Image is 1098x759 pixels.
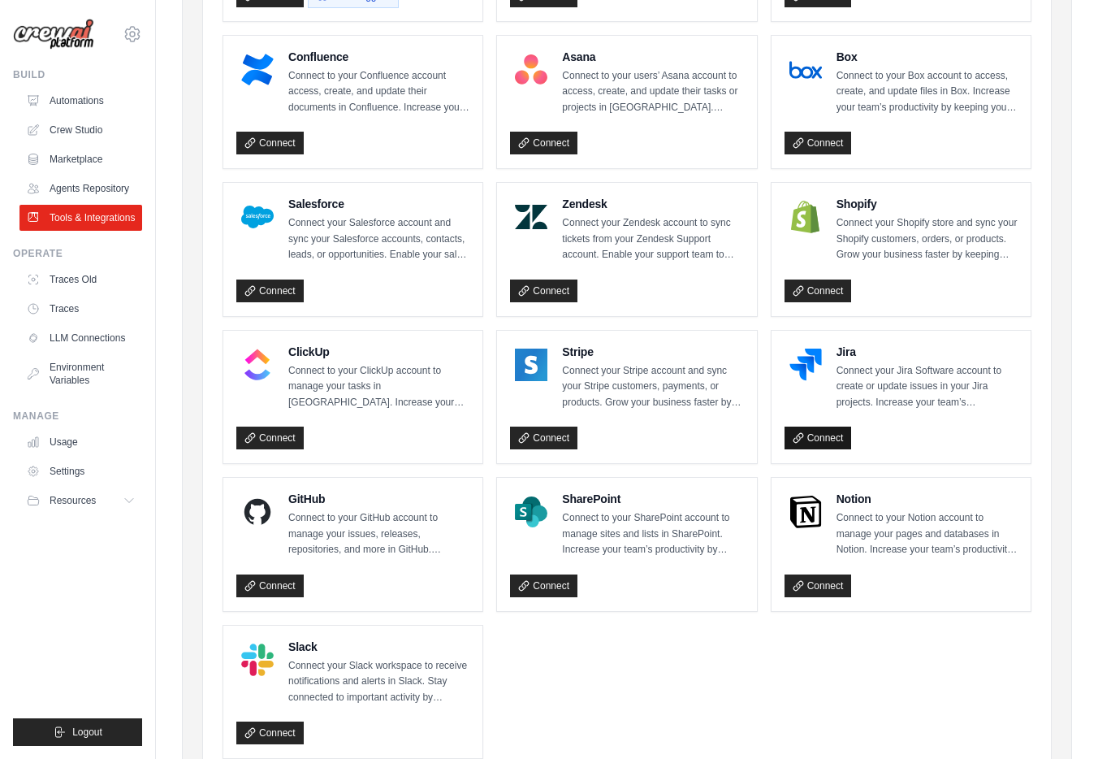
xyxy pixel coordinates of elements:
p: Connect to your Confluence account access, create, and update their documents in Confluence. Incr... [288,68,469,116]
p: Connect your Salesforce account and sync your Salesforce accounts, contacts, leads, or opportunit... [288,215,469,263]
a: Connect [785,132,852,154]
div: Operate [13,247,142,260]
a: Tools & Integrations [19,205,142,231]
img: Asana Logo [515,54,547,86]
h4: Jira [836,344,1018,360]
h4: Box [836,49,1018,65]
img: Confluence Logo [241,54,274,86]
a: Agents Repository [19,176,142,202]
a: Environment Variables [19,354,142,393]
a: Connect [236,132,304,154]
p: Connect your Stripe account and sync your Stripe customers, payments, or products. Grow your busi... [562,363,743,411]
p: Connect to your GitHub account to manage your issues, releases, repositories, and more in GitHub.... [288,510,469,558]
p: Connect your Slack workspace to receive notifications and alerts in Slack. Stay connected to impo... [288,658,469,706]
a: Crew Studio [19,117,142,143]
img: Notion Logo [789,496,822,528]
img: Slack Logo [241,644,274,676]
a: Connect [785,427,852,449]
button: Resources [19,488,142,514]
h4: Asana [562,49,743,65]
h4: Slack [288,639,469,655]
button: Logout [13,718,142,746]
p: Connect your Zendesk account to sync tickets from your Zendesk Support account. Enable your suppo... [562,215,743,263]
a: Automations [19,88,142,114]
a: Connect [510,427,577,449]
img: Box Logo [789,54,822,86]
img: Shopify Logo [789,201,822,233]
h4: Zendesk [562,196,743,212]
h4: Notion [836,491,1018,507]
h4: ClickUp [288,344,469,360]
a: Usage [19,429,142,455]
a: Settings [19,458,142,484]
p: Connect to your SharePoint account to manage sites and lists in SharePoint. Increase your team’s ... [562,510,743,558]
p: Connect to your Notion account to manage your pages and databases in Notion. Increase your team’s... [836,510,1018,558]
h4: Confluence [288,49,469,65]
a: Connect [236,280,304,302]
p: Connect your Jira Software account to create or update issues in your Jira projects. Increase you... [836,363,1018,411]
p: Connect to your users’ Asana account to access, create, and update their tasks or projects in [GE... [562,68,743,116]
img: Jira Logo [789,349,822,381]
a: Connect [785,575,852,597]
div: Manage [13,410,142,423]
a: Connect [510,132,577,154]
h4: Shopify [836,196,1018,212]
img: GitHub Logo [241,496,274,528]
img: Zendesk Logo [515,201,547,233]
a: Connect [510,280,577,302]
span: Logout [72,726,102,739]
img: ClickUp Logo [241,349,274,381]
h4: SharePoint [562,491,743,507]
img: Stripe Logo [515,349,547,381]
img: Salesforce Logo [241,201,274,233]
p: Connect to your ClickUp account to manage your tasks in [GEOGRAPHIC_DATA]. Increase your team’s p... [288,363,469,411]
a: LLM Connections [19,325,142,351]
p: Connect to your Box account to access, create, and update files in Box. Increase your team’s prod... [836,68,1018,116]
a: Connect [236,575,304,597]
a: Connect [785,280,852,302]
h4: Salesforce [288,196,469,212]
a: Connect [236,427,304,449]
img: Logo [13,19,94,50]
p: Connect your Shopify store and sync your Shopify customers, orders, or products. Grow your busine... [836,215,1018,263]
span: Resources [50,494,96,507]
img: SharePoint Logo [515,496,547,528]
div: Build [13,68,142,81]
h4: Stripe [562,344,743,360]
a: Marketplace [19,146,142,172]
a: Traces [19,296,142,322]
a: Connect [236,722,304,744]
h4: GitHub [288,491,469,507]
a: Connect [510,575,577,597]
a: Traces Old [19,267,142,293]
